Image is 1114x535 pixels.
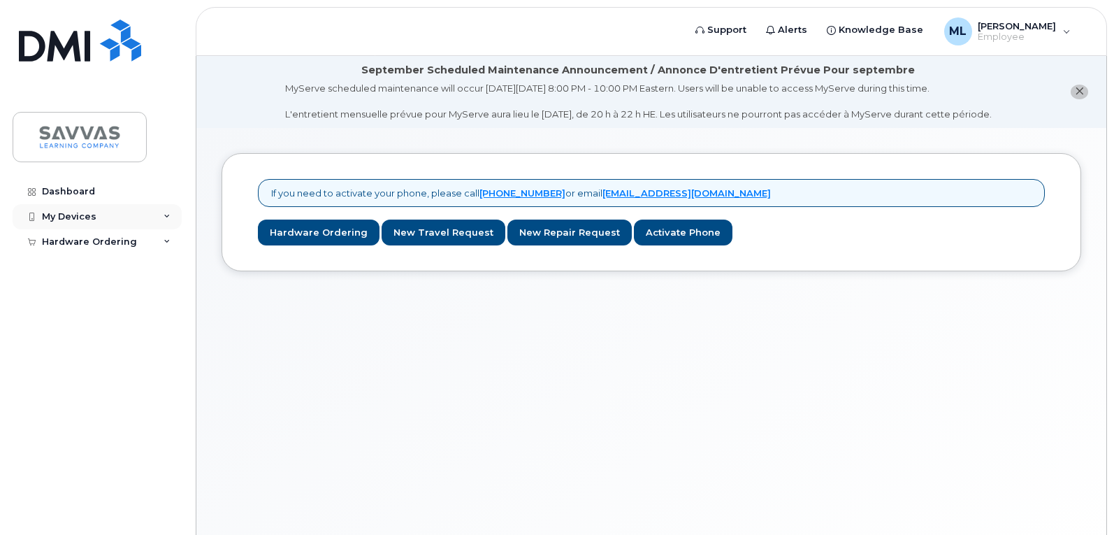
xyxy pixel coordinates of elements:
[361,63,915,78] div: September Scheduled Maintenance Announcement / Annonce D'entretient Prévue Pour septembre
[1053,474,1104,525] iframe: Messenger Launcher
[258,220,379,245] a: Hardware Ordering
[285,82,992,121] div: MyServe scheduled maintenance will occur [DATE][DATE] 8:00 PM - 10:00 PM Eastern. Users will be u...
[634,220,732,245] a: Activate Phone
[271,187,771,200] p: If you need to activate your phone, please call or email
[382,220,505,245] a: New Travel Request
[479,187,565,199] a: [PHONE_NUMBER]
[1071,85,1088,99] button: close notification
[507,220,632,245] a: New Repair Request
[602,187,771,199] a: [EMAIL_ADDRESS][DOMAIN_NAME]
